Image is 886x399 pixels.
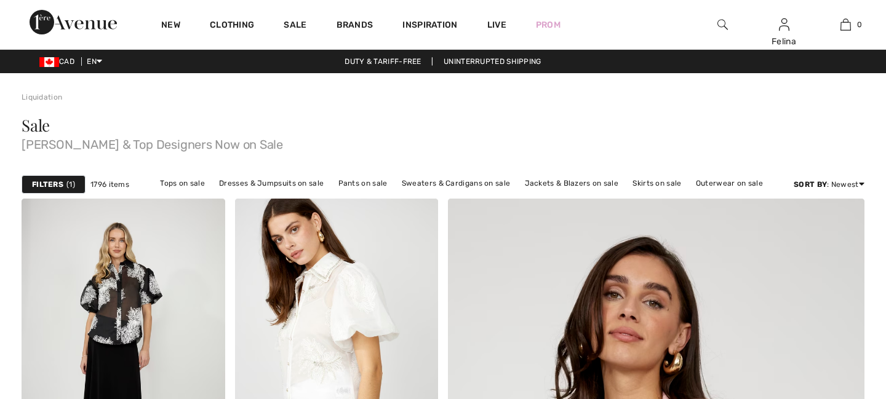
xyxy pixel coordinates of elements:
[857,19,862,30] span: 0
[779,18,789,30] a: Sign In
[754,35,814,48] div: Felina
[39,57,59,67] img: Canadian Dollar
[213,175,330,191] a: Dresses & Jumpsuits on sale
[161,20,180,33] a: New
[519,175,625,191] a: Jackets & Blazers on sale
[332,175,394,191] a: Pants on sale
[626,175,687,191] a: Skirts on sale
[30,10,117,34] img: 1ère Avenue
[32,179,63,190] strong: Filters
[840,17,851,32] img: My Bag
[22,114,50,136] span: Sale
[487,18,506,31] a: Live
[536,18,561,31] a: Prom
[22,93,62,101] a: Liquidation
[807,307,874,338] iframe: Opens a widget where you can find more information
[396,175,516,191] a: Sweaters & Cardigans on sale
[90,179,129,190] span: 1796 items
[66,179,75,190] span: 1
[815,17,876,32] a: 0
[717,17,728,32] img: search the website
[794,179,864,190] div: : Newest
[337,20,373,33] a: Brands
[794,180,827,189] strong: Sort By
[22,133,864,151] span: [PERSON_NAME] & Top Designers Now on Sale
[402,20,457,33] span: Inspiration
[284,20,306,33] a: Sale
[87,57,102,66] span: EN
[690,175,769,191] a: Outerwear on sale
[779,17,789,32] img: My Info
[210,20,254,33] a: Clothing
[154,175,211,191] a: Tops on sale
[39,57,79,66] span: CAD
